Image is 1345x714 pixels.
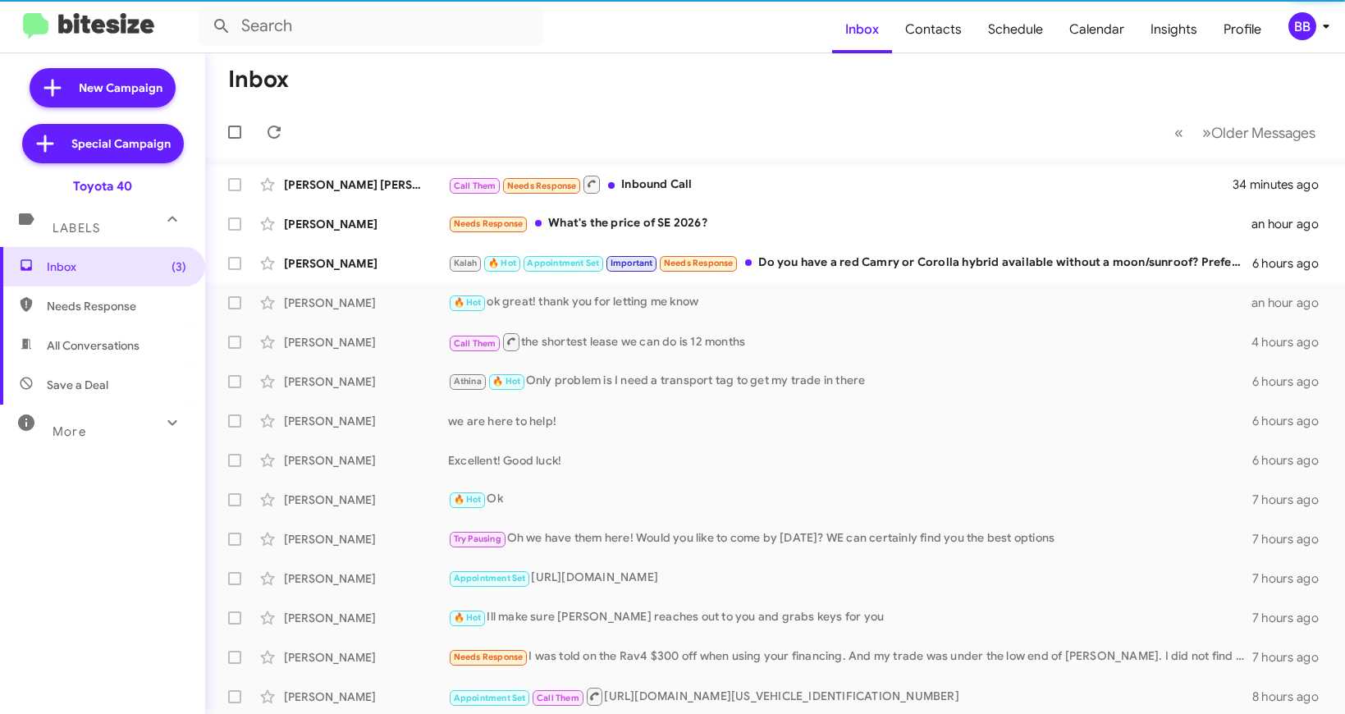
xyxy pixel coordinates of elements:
div: [PERSON_NAME] [284,452,448,469]
div: 7 hours ago [1252,610,1332,626]
div: 34 minutes ago [1233,176,1332,193]
div: 6 hours ago [1252,413,1332,429]
span: Needs Response [454,218,524,229]
div: we are here to help! [448,413,1252,429]
nav: Page navigation example [1165,116,1325,149]
div: 7 hours ago [1252,649,1332,666]
div: Ill make sure [PERSON_NAME] reaches out to you and grabs keys for you [448,608,1252,627]
a: Inbox [832,6,892,53]
button: Previous [1164,116,1193,149]
span: 🔥 Hot [492,376,520,387]
span: New Campaign [79,80,162,96]
div: [PERSON_NAME] [284,216,448,232]
div: 8 hours ago [1252,689,1332,705]
span: Call Them [454,338,496,349]
div: [PERSON_NAME] [284,334,448,350]
div: [PERSON_NAME] [284,531,448,547]
input: Search [199,7,543,46]
div: Excellent! Good luck! [448,452,1252,469]
span: 🔥 Hot [454,494,482,505]
span: » [1202,122,1211,143]
button: Next [1192,116,1325,149]
div: [URL][DOMAIN_NAME][US_VEHICLE_IDENTIFICATION_NUMBER] [448,686,1252,707]
span: Older Messages [1211,124,1315,142]
div: Do you have a red Camry or Corolla hybrid available without a moon/sunroof? Prefer gray interior. [448,254,1252,272]
div: Inbound Call [448,174,1233,195]
span: « [1174,122,1183,143]
div: [URL][DOMAIN_NAME] [448,569,1252,588]
h1: Inbox [228,66,289,93]
a: Profile [1210,6,1274,53]
span: Important [611,258,653,268]
div: Ok [448,490,1252,509]
a: Calendar [1056,6,1137,53]
span: Appointment Set [527,258,599,268]
span: 🔥 Hot [454,612,482,623]
span: Labels [53,221,100,236]
span: Needs Response [454,652,524,662]
div: ok great! thank you for letting me know [448,293,1251,312]
a: New Campaign [30,68,176,108]
a: Special Campaign [22,124,184,163]
div: Toyota 40 [73,178,132,195]
span: Needs Response [47,298,186,314]
span: 🔥 Hot [454,297,482,308]
a: Schedule [975,6,1056,53]
div: an hour ago [1251,295,1332,311]
div: [PERSON_NAME] [284,295,448,311]
a: Contacts [892,6,975,53]
span: Call Them [537,693,579,703]
span: All Conversations [47,337,140,354]
span: Call Them [454,181,496,191]
span: Save a Deal [47,377,108,393]
div: 6 hours ago [1252,452,1332,469]
span: Appointment Set [454,573,526,584]
div: 6 hours ago [1252,373,1332,390]
span: Appointment Set [454,693,526,703]
div: I was told on the Rav4 $300 off when using your financing. And my trade was under the low end of ... [448,648,1252,666]
div: [PERSON_NAME] [284,570,448,587]
a: Insights [1137,6,1210,53]
div: 7 hours ago [1252,570,1332,587]
span: Special Campaign [71,135,171,152]
span: Needs Response [664,258,734,268]
div: [PERSON_NAME] [284,649,448,666]
span: Try Pausing [454,533,501,544]
div: 4 hours ago [1251,334,1332,350]
span: Athina [454,376,482,387]
div: [PERSON_NAME] [284,689,448,705]
span: Needs Response [507,181,577,191]
div: Oh we have them here! Would you like to come by [DATE]? WE can certainly find you the best options [448,529,1252,548]
div: [PERSON_NAME] [284,610,448,626]
div: [PERSON_NAME] [284,492,448,508]
span: More [53,424,86,439]
div: [PERSON_NAME] [284,373,448,390]
span: (3) [172,259,186,275]
div: [PERSON_NAME] [284,255,448,272]
div: the shortest lease we can do is 12 months [448,332,1251,352]
div: [PERSON_NAME] [284,413,448,429]
button: BB [1274,12,1327,40]
div: What's the price of SE 2026? [448,214,1251,233]
div: Only problem is I need a transport tag to get my trade in there [448,372,1252,391]
span: 🔥 Hot [488,258,516,268]
div: 7 hours ago [1252,531,1332,547]
span: Inbox [47,259,186,275]
div: 6 hours ago [1252,255,1332,272]
div: 7 hours ago [1252,492,1332,508]
span: Kalah [454,258,478,268]
div: [PERSON_NAME] [PERSON_NAME] [284,176,448,193]
div: BB [1288,12,1316,40]
div: an hour ago [1251,216,1332,232]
